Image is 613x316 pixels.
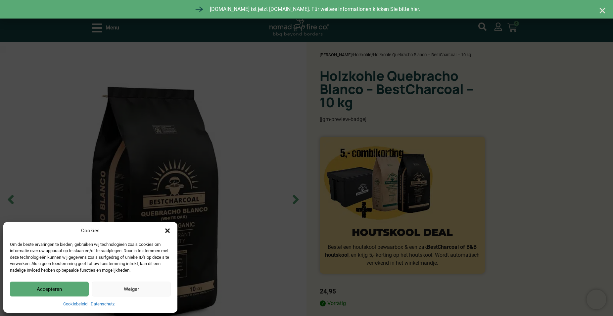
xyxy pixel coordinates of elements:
a: [DOMAIN_NAME] ist jetzt [DOMAIN_NAME]. Für weitere Informationen klicken Sie bitte hier. [193,3,420,15]
button: Weiger [92,282,171,296]
div: Dialog schliessen [164,227,171,234]
a: Cookiebeleid [63,301,87,306]
div: Cookies [81,227,100,235]
a: Close [598,7,606,15]
div: Om de beste ervaringen te bieden, gebruiken wij technologieën zoals cookies om informatie over uw... [10,241,170,274]
button: Accepteren [10,282,89,296]
iframe: Brevo live chat [587,290,606,309]
a: Datenschutz [91,301,115,306]
span: [DOMAIN_NAME] ist jetzt [DOMAIN_NAME]. Für weitere Informationen klicken Sie bitte hier. [208,5,420,13]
